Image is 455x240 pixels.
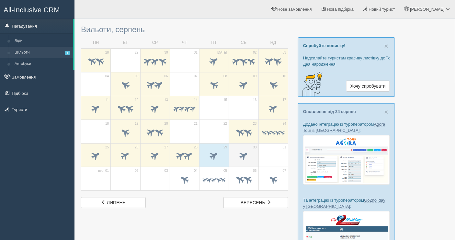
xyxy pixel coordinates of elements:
[223,169,227,173] span: 05
[98,169,109,173] span: вер. 01
[165,169,168,173] span: 03
[165,74,168,79] span: 06
[298,71,324,97] img: creative-idea-2907357.png
[253,74,257,79] span: 09
[303,43,390,49] p: Спробуйте новинку!
[410,7,445,12] span: [PERSON_NAME]
[81,25,288,34] h3: Вильоти, серпень
[105,74,109,79] span: 04
[81,197,146,208] a: липень
[12,35,73,47] a: Ліди
[194,98,198,102] span: 14
[105,50,109,55] span: 28
[283,169,286,173] span: 07
[0,0,74,18] a: All-Inclusive CRM
[303,109,356,114] a: Оновлення від 24 серпня
[253,50,257,55] span: 02
[223,145,227,150] span: 29
[105,98,109,102] span: 11
[105,145,109,150] span: 25
[223,98,227,102] span: 15
[303,135,390,185] img: agora-tour-%D0%B7%D0%B0%D1%8F%D0%B2%D0%BA%D0%B8-%D1%81%D1%80%D0%BC-%D0%B4%D0%BB%D1%8F-%D1%82%D1%8...
[194,74,198,79] span: 07
[194,169,198,173] span: 04
[12,58,73,70] a: Автобуси
[135,98,138,102] span: 12
[283,98,286,102] span: 17
[253,145,257,150] span: 30
[384,108,388,115] button: Close
[217,50,227,55] span: [DATE]
[229,37,258,48] td: СБ
[253,98,257,102] span: 16
[140,37,170,48] td: СР
[111,37,140,48] td: ВТ
[283,145,286,150] span: 31
[278,7,312,12] span: Нове замовлення
[199,37,229,48] td: ПТ
[384,42,388,50] span: ×
[223,121,227,126] span: 22
[283,121,286,126] span: 24
[241,200,265,205] span: вересень
[165,50,168,55] span: 30
[107,200,126,205] span: липень
[65,51,70,55] span: 1
[135,169,138,173] span: 02
[170,37,199,48] td: ЧТ
[346,81,390,92] a: Хочу спробувати
[303,197,390,209] p: Та інтеграцію із туроператором :
[135,145,138,150] span: 26
[223,74,227,79] span: 08
[223,197,288,208] a: вересень
[303,121,390,133] p: Додано інтеграцію із туроператором :
[253,169,257,173] span: 06
[327,7,354,12] span: Нова підбірка
[384,43,388,49] button: Close
[283,50,286,55] span: 03
[165,98,168,102] span: 13
[369,7,395,12] span: Новий турист
[194,121,198,126] span: 21
[135,50,138,55] span: 29
[194,50,198,55] span: 31
[165,121,168,126] span: 20
[165,145,168,150] span: 27
[4,6,60,14] span: All-Inclusive CRM
[194,145,198,150] span: 28
[258,37,288,48] td: НД
[384,108,388,116] span: ×
[253,121,257,126] span: 23
[303,55,390,67] p: Надсилайте туристам красиву листівку до їх Дня народження
[81,37,111,48] td: ПН
[135,74,138,79] span: 05
[105,121,109,126] span: 18
[12,47,73,58] a: Вильоти1
[303,122,385,133] a: Agora Tour в [GEOGRAPHIC_DATA]
[283,74,286,79] span: 10
[135,121,138,126] span: 19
